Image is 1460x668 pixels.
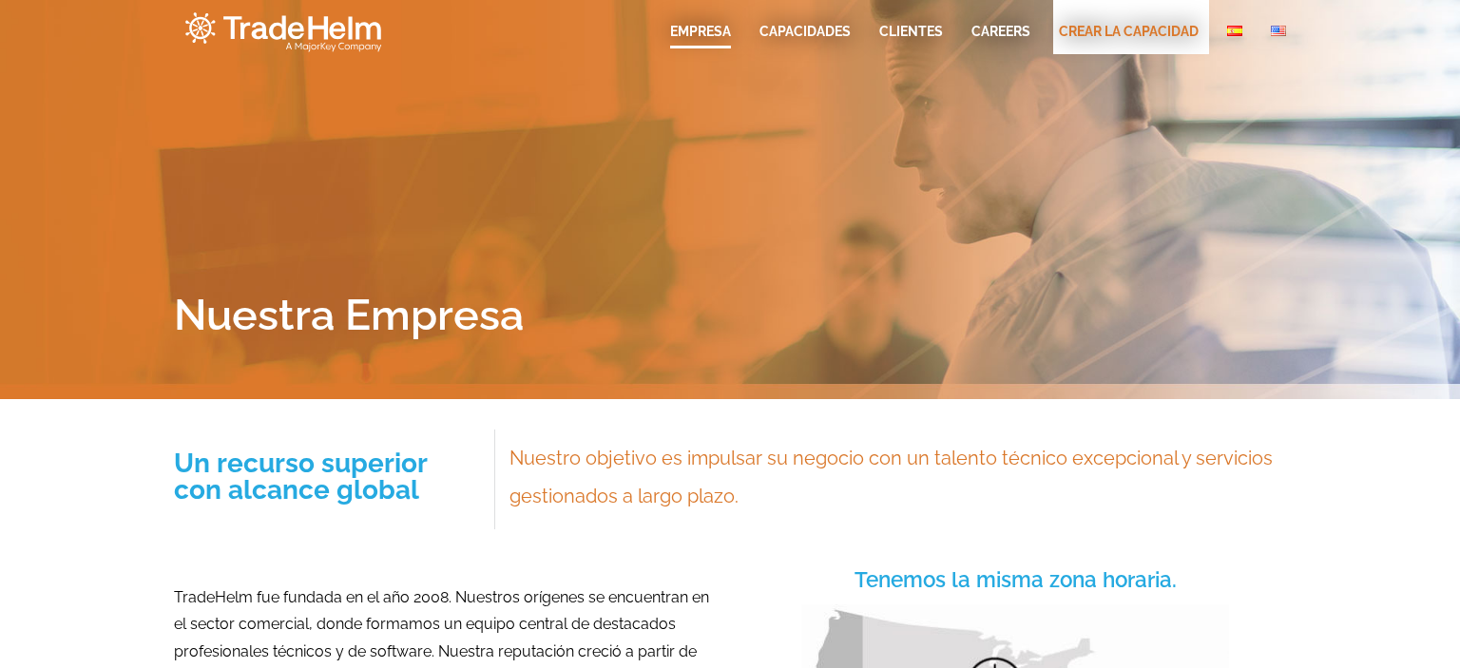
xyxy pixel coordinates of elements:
[879,22,943,41] a: Clientes
[744,569,1286,590] h4: Tenemos la misma zona horaria.
[174,450,480,504] h3: Un recurso superior con alcance global
[1059,22,1199,41] a: Crear La Capacidad
[174,295,1286,337] h1: Nuestra Empresa
[1227,26,1242,36] img: Español
[971,22,1030,41] a: CAREERS
[670,22,731,41] a: EMPRESA
[509,439,1279,515] div: Nuestro objetivo es impulsar su negocio con un talento técnico excepcional y servicios gestionado...
[759,22,851,41] a: Capacidades
[1271,26,1286,36] img: English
